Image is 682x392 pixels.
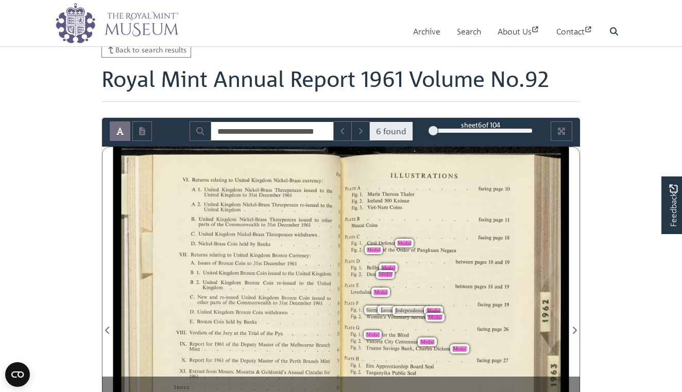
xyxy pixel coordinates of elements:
span: Nickel-Brass [198,241,220,246]
span: _ [441,237,443,240]
span: C. [190,294,193,299]
span: Coin [235,260,244,265]
span: December [259,192,278,198]
span: facing [478,302,489,307]
span: _ [393,285,395,289]
span: Kingdom [220,207,238,212]
span: relating [211,178,224,183]
span: . [319,225,320,228]
span: Coin [257,270,265,275]
span: to [261,223,264,226]
span: 54 [338,244,342,247]
span: United [203,279,216,284]
a: Search [457,17,481,46]
span: currency: [302,179,320,184]
span: D [356,259,359,262]
span: New [197,295,205,299]
span: the [229,300,233,304]
span: . [403,303,404,307]
span: Kingdom [312,271,330,276]
span: Fig. [352,193,357,197]
span: 19 [505,259,509,264]
span: United [204,192,217,197]
span: Bronze [272,253,285,258]
span: A [192,187,194,192]
span: 5] [339,195,342,199]
span: . [416,304,417,307]
span: ' [391,236,392,240]
span: . [319,235,320,238]
span: Kingdom [251,178,269,183]
span: Returns [191,252,205,257]
span: [PERSON_NAME] [367,266,395,271]
span: . [319,244,320,247]
h1: Royal Mint Annual Report 1961 Volume No.92 [101,66,581,102]
span: PLATE [345,259,353,263]
span: Fig. [351,248,357,252]
span: . [454,188,455,191]
span: other [322,218,330,222]
span: Bronze [245,280,258,285]
span: Medal [367,247,381,253]
span: Nickel-Brass [237,231,259,237]
span: Threepences [266,232,289,237]
span: and [210,295,216,299]
span: , [141,225,142,228]
span: . [454,304,455,307]
span: _ [367,236,368,240]
span: 18 [505,236,507,239]
span: parts [210,300,219,305]
span: re- [277,281,282,286]
a: Would you like to provide feedback? [661,176,682,234]
span: Kingdom [221,192,238,198]
span: PLATEE [345,283,357,288]
span: 1961 [283,193,290,198]
span: . [307,195,308,199]
span: C. [191,231,194,236]
span: the [388,248,393,252]
span: 55 [338,263,341,266]
span: CiVil [367,241,375,245]
span: F1 [352,206,354,209]
span: C [356,235,359,238]
span: 2. [359,247,362,251]
span: Leone [380,308,393,313]
span: . [467,237,468,240]
span: . [391,187,393,191]
span: _ [369,285,370,289]
span: ' [318,288,319,291]
span: Fig. [351,242,357,245]
span: 6 found [369,121,413,141]
span: to [315,218,318,222]
span: Medal [398,241,411,246]
span: _ [416,236,418,240]
span: of [212,260,215,265]
span: g. [355,206,358,210]
span: . [379,187,380,190]
span: 1961 [314,300,321,305]
span: Issues [198,260,208,265]
span: page [493,188,501,192]
span: 1 [198,187,200,192]
span: United [204,207,217,212]
button: Full screen mode [551,121,572,141]
span: of [211,222,214,226]
span: issued [268,271,279,275]
span: of [223,300,226,305]
span: and [495,284,501,289]
span: parts [198,222,207,227]
span: to [320,203,323,207]
span: to [273,301,276,305]
span: Withdrawn [294,232,313,237]
span: to [247,261,250,265]
span: page [492,304,501,308]
span: PLATE [345,301,353,305]
span: between [455,284,470,289]
span: the [307,281,312,285]
span: 55 [338,273,341,276]
span: 3 [360,206,361,209]
span: Coins [390,204,400,209]
span: COII’IS [366,223,377,227]
span: Kingdom [222,187,240,192]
